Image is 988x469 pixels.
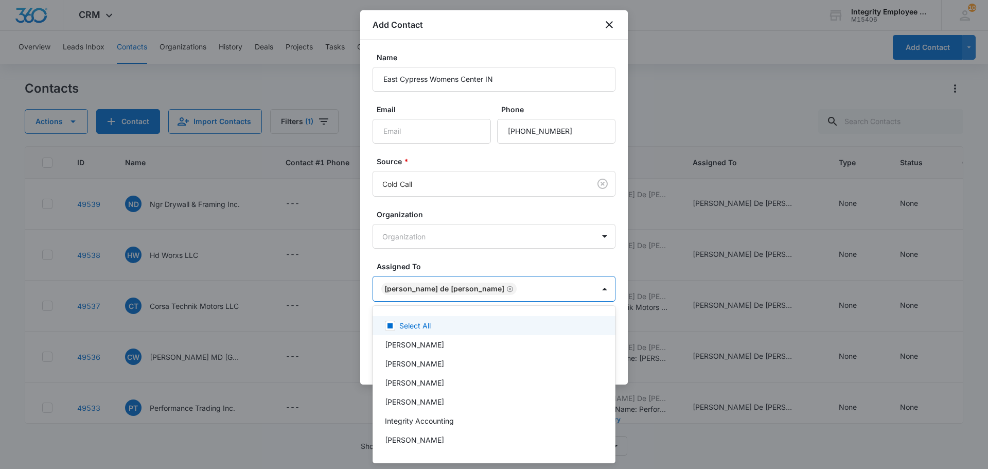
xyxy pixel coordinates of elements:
[385,358,444,369] p: [PERSON_NAME]
[399,320,431,331] p: Select All
[385,396,444,407] p: [PERSON_NAME]
[385,454,444,464] p: [PERSON_NAME]
[385,415,454,426] p: Integrity Accounting
[385,435,444,445] p: [PERSON_NAME]
[385,339,444,350] p: [PERSON_NAME]
[385,377,444,388] p: [PERSON_NAME]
